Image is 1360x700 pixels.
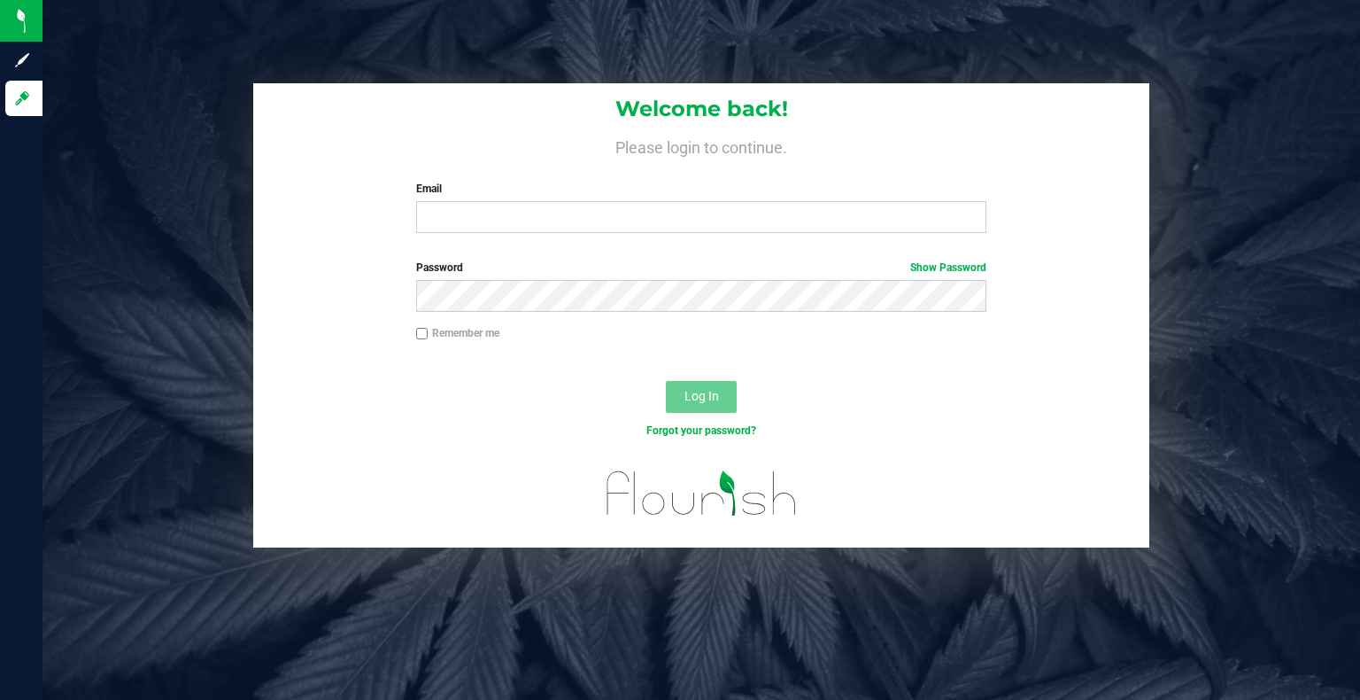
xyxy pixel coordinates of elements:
[910,261,986,274] a: Show Password
[590,457,814,529] img: flourish_logo.svg
[253,135,1149,156] h4: Please login to continue.
[13,89,31,107] inline-svg: Log in
[253,97,1149,121] h1: Welcome back!
[684,389,719,403] span: Log In
[13,51,31,69] inline-svg: Sign up
[416,181,987,197] label: Email
[416,328,429,340] input: Remember me
[666,381,737,413] button: Log In
[416,261,463,274] span: Password
[646,424,756,437] a: Forgot your password?
[416,325,499,341] label: Remember me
